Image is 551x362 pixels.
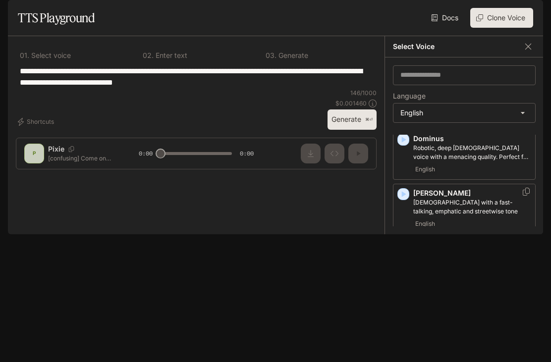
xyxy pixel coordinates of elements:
button: open drawer [7,5,25,23]
p: Generate [276,52,308,59]
button: Clone Voice [470,8,533,28]
p: 146 / 1000 [350,89,377,97]
p: ⌘⏎ [365,117,373,123]
p: Language [393,93,426,100]
p: Male with a fast-talking, emphatic and streetwise tone [413,198,531,216]
p: $ 0.001460 [335,99,367,107]
span: English [413,163,437,175]
button: Shortcuts [16,114,58,130]
button: Generate⌘⏎ [328,109,377,130]
p: Robotic, deep male voice with a menacing quality. Perfect for villains [413,144,531,161]
span: English [413,218,437,230]
p: 0 1 . [20,52,29,59]
p: Dominus [413,134,531,144]
p: 0 3 . [266,52,276,59]
p: 0 2 . [143,52,154,59]
a: Docs [429,8,462,28]
p: [PERSON_NAME] [413,188,531,198]
button: Copy Voice ID [521,188,531,196]
h1: TTS Playground [18,8,95,28]
p: Select voice [29,52,71,59]
div: English [393,103,535,122]
p: Enter text [154,52,187,59]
